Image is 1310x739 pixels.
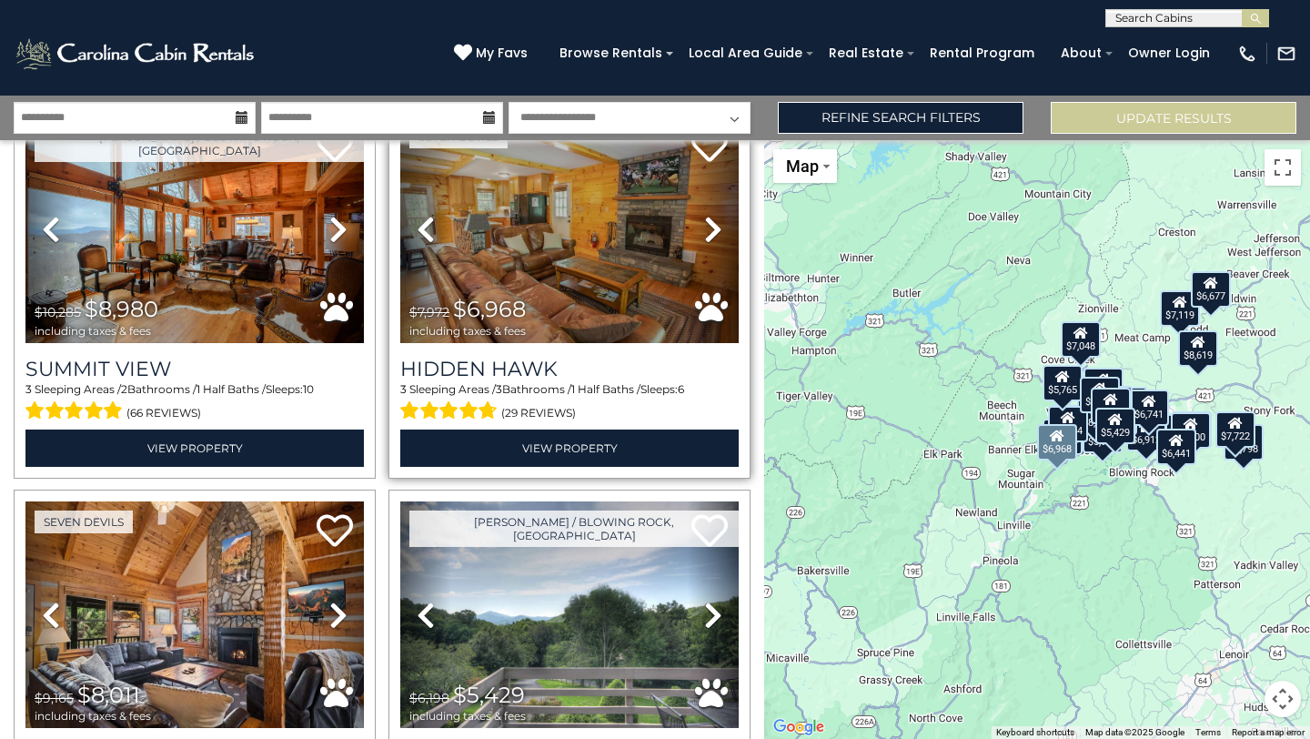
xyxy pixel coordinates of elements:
[1048,406,1088,442] div: $9,644
[77,682,140,708] span: $8,011
[25,381,364,425] div: Sleeping Areas / Bathrooms / Sleeps:
[1037,424,1077,461] div: $6,968
[1160,290,1200,327] div: $7,119
[121,382,127,396] span: 2
[769,715,829,739] img: Google
[1119,39,1219,67] a: Owner Login
[1265,681,1301,717] button: Map camera controls
[453,682,525,708] span: $5,429
[1178,330,1218,367] div: $8,619
[1061,321,1101,358] div: $7,048
[496,382,502,396] span: 3
[25,382,32,396] span: 3
[501,401,576,425] span: (29 reviews)
[25,501,364,728] img: thumbnail_165375831.jpeg
[1191,271,1231,308] div: $6,677
[400,357,739,381] a: Hidden Hawk
[996,726,1074,739] button: Keyboard shortcuts
[680,39,811,67] a: Local Area Guide
[317,512,353,552] a: Add to favorites
[35,325,158,337] span: including taxes & fees
[409,511,739,547] a: [PERSON_NAME] / Blowing Rock, [GEOGRAPHIC_DATA]
[1085,727,1184,737] span: Map data ©2025 Google
[1129,390,1169,426] div: $6,741
[1091,388,1131,424] div: $6,238
[25,116,364,343] img: thumbnail_163273715.jpeg
[25,430,364,467] a: View Property
[769,715,829,739] a: Open this area in Google Maps (opens a new window)
[1095,408,1135,444] div: $5,429
[126,401,201,425] span: (66 reviews)
[35,511,133,533] a: Seven Devils
[35,304,81,320] span: $10,285
[453,296,526,322] span: $6,968
[1080,377,1120,413] div: $6,985
[14,35,259,72] img: White-1-2.png
[400,501,739,728] img: thumbnail_163262149.jpeg
[35,126,364,162] a: [PERSON_NAME] / Blowing Rock, [GEOGRAPHIC_DATA]
[1126,415,1166,451] div: $6,912
[454,44,532,64] a: My Favs
[691,127,728,167] a: Add to favorites
[1195,727,1221,737] a: Terms
[571,382,640,396] span: 1 Half Baths /
[400,381,739,425] div: Sleeping Areas / Bathrooms / Sleeps:
[778,102,1023,134] a: Refine Search Filters
[921,39,1043,67] a: Rental Program
[303,382,314,396] span: 10
[1171,412,1211,449] div: $8,800
[1052,39,1111,67] a: About
[1172,411,1212,448] div: $8,980
[400,430,739,467] a: View Property
[35,690,74,706] span: $9,165
[550,39,671,67] a: Browse Rentals
[196,382,266,396] span: 1 Half Baths /
[1232,727,1305,737] a: Report a map error
[409,304,449,320] span: $7,972
[409,690,449,706] span: $6,198
[1043,365,1083,401] div: $5,765
[25,357,364,381] a: Summit View
[1215,411,1255,448] div: $7,722
[409,325,526,337] span: including taxes & fees
[1156,429,1196,465] div: $6,441
[35,710,151,722] span: including taxes & fees
[678,382,684,396] span: 6
[1265,149,1301,186] button: Toggle fullscreen view
[1051,102,1296,134] button: Update Results
[820,39,912,67] a: Real Estate
[400,382,407,396] span: 3
[85,296,158,322] span: $8,980
[409,710,526,722] span: including taxes & fees
[476,44,528,63] span: My Favs
[1276,44,1296,64] img: mail-regular-white.png
[786,157,819,176] span: Map
[773,149,837,183] button: Change map style
[1083,368,1124,404] div: $8,174
[1237,44,1257,64] img: phone-regular-white.png
[400,116,739,343] img: thumbnail_163276946.jpeg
